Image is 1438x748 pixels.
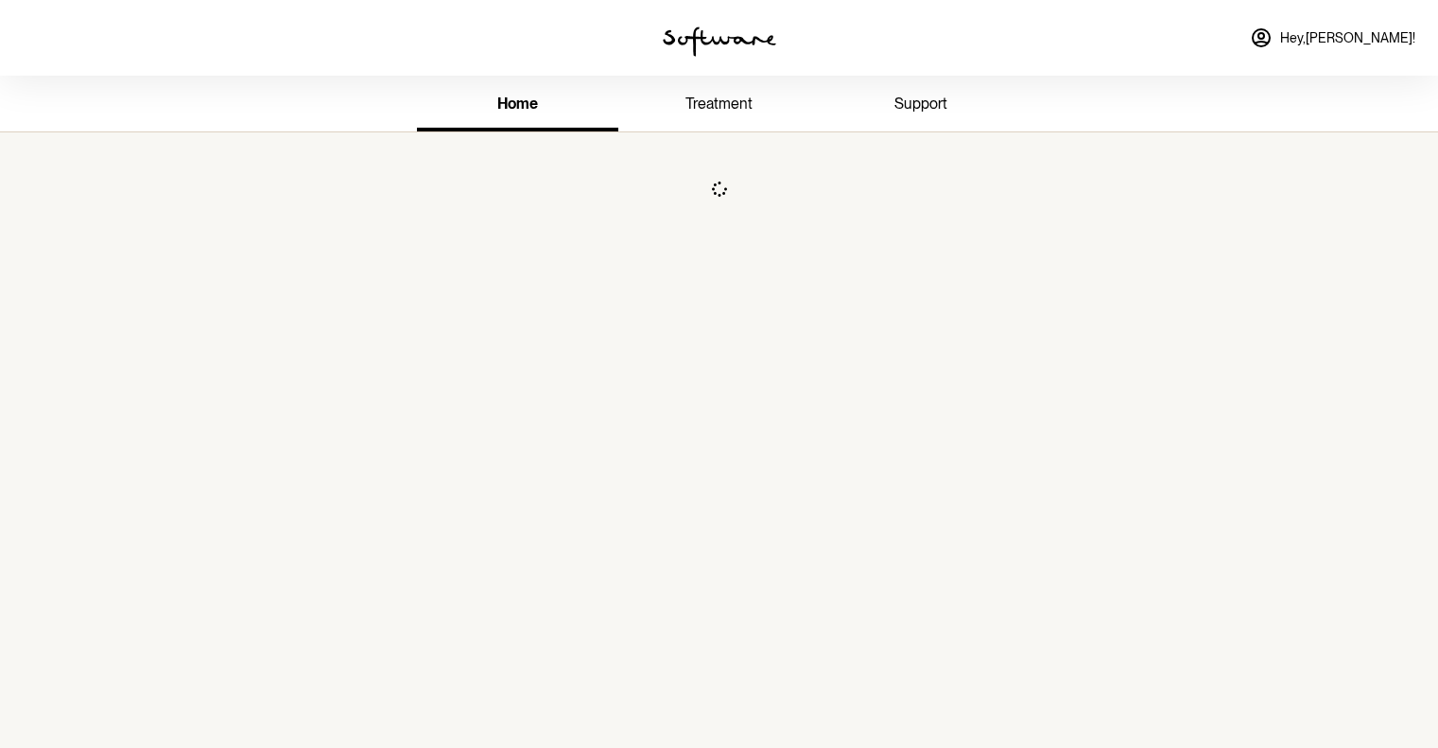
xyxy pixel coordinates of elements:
[685,95,753,113] span: treatment
[663,26,776,57] img: software logo
[618,79,820,131] a: treatment
[497,95,538,113] span: home
[1239,15,1427,61] a: Hey,[PERSON_NAME]!
[894,95,947,113] span: support
[820,79,1021,131] a: support
[1280,30,1415,46] span: Hey, [PERSON_NAME] !
[417,79,618,131] a: home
